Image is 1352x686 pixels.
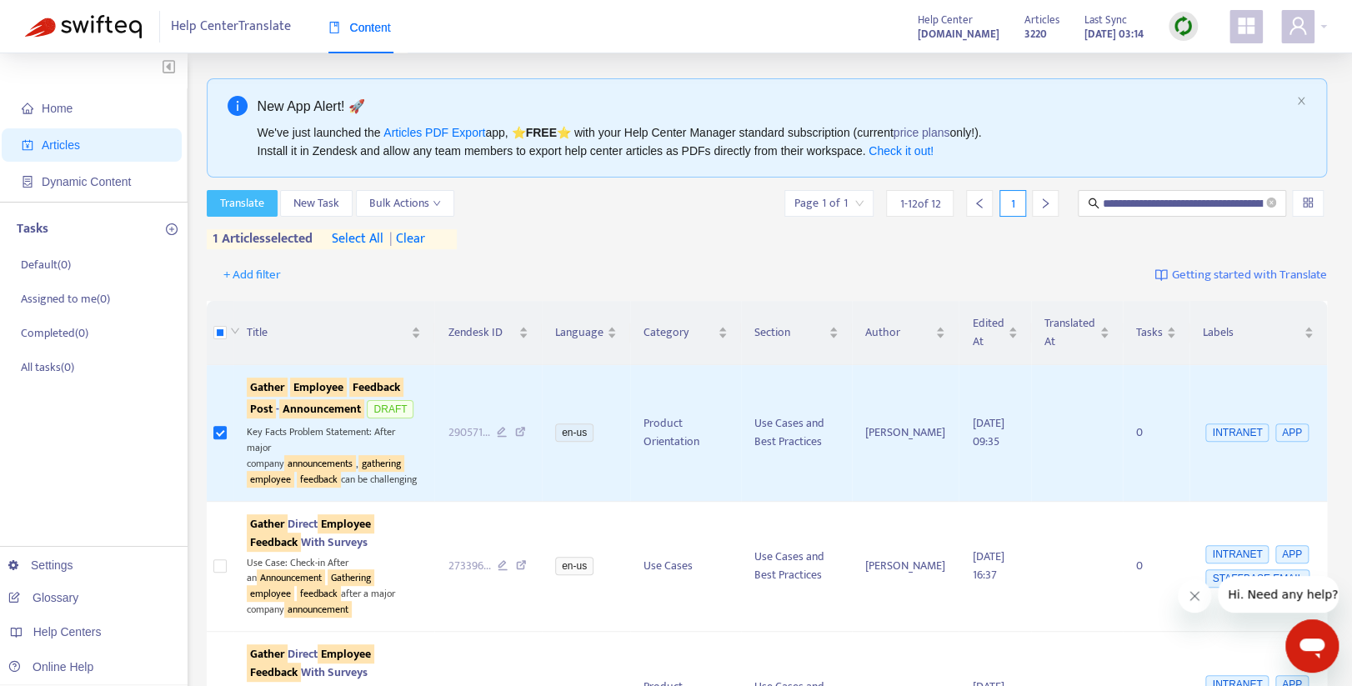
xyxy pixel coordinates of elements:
span: Title [247,323,408,342]
button: close [1296,96,1306,107]
span: down [433,199,441,208]
span: close [1296,96,1306,106]
sqkw: gathering [358,455,404,472]
span: Direct With Surveys [247,644,374,682]
span: close-circle [1266,198,1276,208]
span: Tasks [1136,323,1163,342]
th: Section [741,301,852,365]
th: Labels [1189,301,1327,365]
span: book [328,22,340,33]
th: Language [542,301,630,365]
sqkw: feedback [297,585,341,602]
span: Edited At [972,314,1004,351]
p: Completed ( 0 ) [21,324,88,342]
span: info-circle [228,96,248,116]
p: All tasks ( 0 ) [21,358,74,376]
div: Use Case: Check-in After an after a major company [247,552,422,618]
div: We've just launched the app, ⭐ ⭐️ with your Help Center Manager standard subscription (current on... [258,123,1290,160]
th: Tasks [1123,301,1189,365]
a: Glossary [8,591,78,604]
p: Default ( 0 ) [21,256,71,273]
div: New App Alert! 🚀 [258,96,1290,117]
span: + Add filter [223,265,281,285]
a: Getting started with Translate [1154,262,1327,288]
th: Category [630,301,741,365]
sqkw: Announcement [279,399,364,418]
td: [PERSON_NAME] [852,502,959,632]
img: image-link [1154,268,1168,282]
th: Translated At [1031,301,1123,365]
sqkw: Gather [247,644,288,663]
td: Use Cases and Best Practices [741,502,852,632]
div: Key Facts Problem Statement: After major company , can be challenging [247,422,422,488]
button: Translate [207,190,278,217]
th: Title [233,301,435,365]
sqkw: Gathering [328,569,374,586]
a: Check it out! [869,144,934,158]
span: Last Sync [1084,11,1127,29]
th: Edited At [959,301,1031,365]
iframe: Button to launch messaging window [1285,619,1339,673]
span: 273396 ... [448,557,490,575]
td: [PERSON_NAME] [852,365,959,502]
img: Swifteq [25,15,142,38]
span: - [247,378,403,418]
sqkw: Feedback [349,378,403,397]
span: close-circle [1266,196,1276,212]
sqkw: Post [247,399,276,418]
a: [DOMAIN_NAME] [918,24,999,43]
iframe: Message from company [1218,576,1339,613]
button: New Task [280,190,353,217]
sqkw: feedback [297,471,341,488]
span: Dynamic Content [42,175,131,188]
span: INTRANET [1205,545,1269,563]
span: Bulk Actions [369,194,441,213]
span: home [22,103,33,114]
span: down [230,326,240,336]
p: Assigned to me ( 0 ) [21,290,110,308]
th: Author [852,301,959,365]
td: 0 [1123,502,1189,632]
span: STAFFBASE EMAIL [1205,569,1309,588]
div: 1 [999,190,1026,217]
sqkw: Announcement [257,569,325,586]
span: Translated At [1044,314,1096,351]
button: Bulk Actionsdown [356,190,454,217]
span: APP [1275,423,1309,442]
span: search [1088,198,1099,209]
span: appstore [1236,16,1256,36]
sqkw: employee [247,585,294,602]
sqkw: Employee [318,514,374,533]
span: [DATE] 09:35 [972,413,1004,451]
span: clear [383,229,425,249]
span: account-book [22,139,33,151]
span: Language [555,323,603,342]
span: right [1039,198,1051,209]
span: plus-circle [166,223,178,235]
a: Articles PDF Export [383,126,485,139]
span: | [389,228,393,250]
sqkw: announcements [284,455,356,472]
span: Help Center [918,11,973,29]
th: Zendesk ID [434,301,542,365]
b: FREE [525,126,556,139]
span: Articles [1024,11,1059,29]
span: Getting started with Translate [1172,266,1327,285]
span: [DATE] 16:37 [972,547,1004,584]
sqkw: Gather [247,514,288,533]
sqkw: Feedback [247,533,301,552]
strong: [DATE] 03:14 [1084,25,1144,43]
iframe: Close message [1178,579,1211,613]
span: Help Center Translate [171,11,291,43]
sqkw: announcement [284,601,352,618]
a: price plans [894,126,950,139]
span: APP [1275,545,1309,563]
strong: 3220 [1024,25,1047,43]
span: Content [328,21,391,34]
sqkw: Gather [247,378,288,397]
button: + Add filter [211,262,293,288]
img: sync.dc5367851b00ba804db3.png [1173,16,1194,37]
span: Labels [1203,323,1300,342]
span: INTRANET [1205,423,1269,442]
span: Home [42,102,73,115]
